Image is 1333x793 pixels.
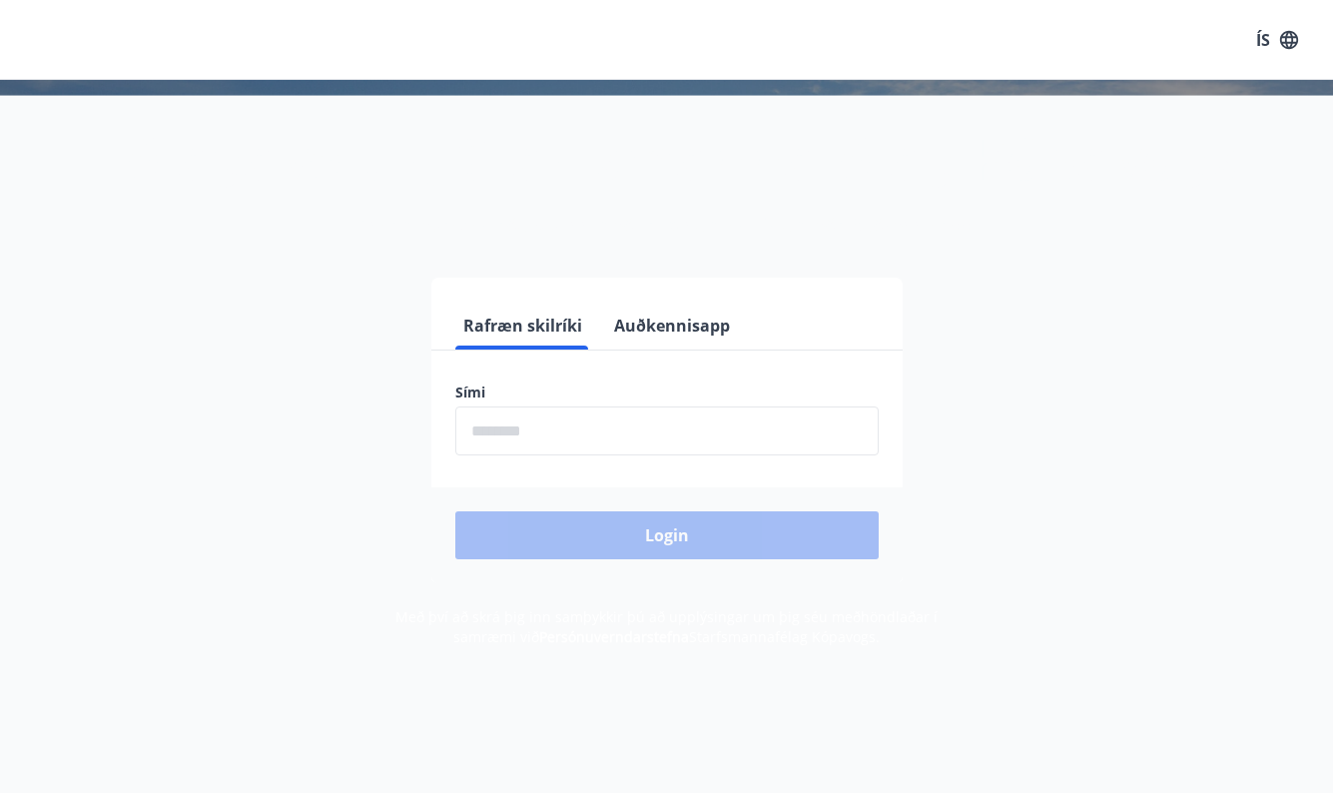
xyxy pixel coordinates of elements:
span: Vinsamlegast skráðu þig inn með rafrænum skilríkjum eða Auðkennisappi. [353,213,981,237]
button: ÍS [1245,22,1309,58]
button: Auðkennisapp [606,302,738,350]
h1: Félagavefur, Starfsmannafélag Kópavogs [24,120,1309,196]
label: Sími [455,383,879,402]
span: Með því að skrá þig inn samþykkir þú að upplýsingar um þig séu meðhöndlaðar í samræmi við Starfsm... [395,607,938,646]
a: Persónuverndarstefna [539,627,689,646]
button: Rafræn skilríki [455,302,590,350]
